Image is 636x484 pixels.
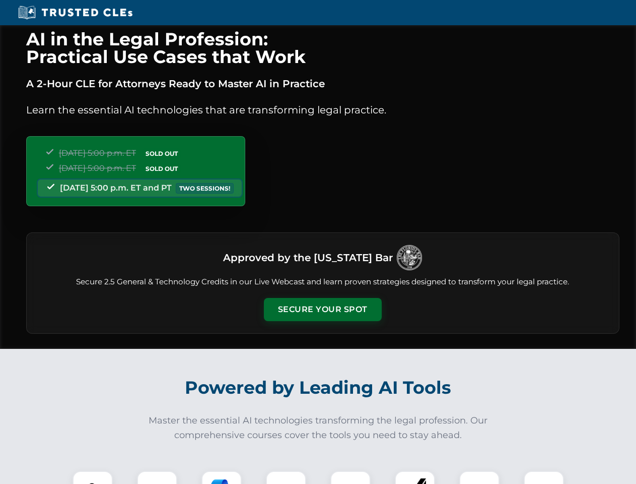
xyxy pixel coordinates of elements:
span: [DATE] 5:00 p.m. ET [59,163,136,173]
p: Learn the essential AI technologies that are transforming legal practice. [26,102,619,118]
p: Master the essential AI technologies transforming the legal profession. Our comprehensive courses... [142,413,494,443]
h1: AI in the Legal Profession: Practical Use Cases that Work [26,30,619,66]
h3: Approved by the [US_STATE] Bar [223,249,393,267]
span: SOLD OUT [142,148,181,159]
img: Logo [397,245,422,270]
span: [DATE] 5:00 p.m. ET [59,148,136,158]
p: Secure 2.5 General & Technology Credits in our Live Webcast and learn proven strategies designed ... [39,276,607,288]
img: Trusted CLEs [15,5,135,20]
button: Secure Your Spot [264,298,382,321]
h2: Powered by Leading AI Tools [39,370,597,405]
span: SOLD OUT [142,163,181,174]
p: A 2-Hour CLE for Attorneys Ready to Master AI in Practice [26,76,619,92]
